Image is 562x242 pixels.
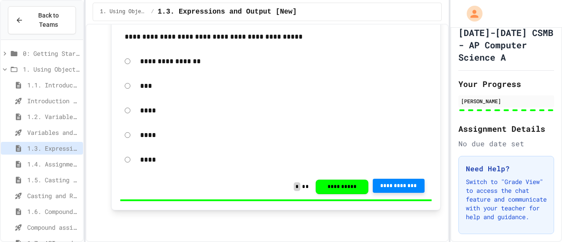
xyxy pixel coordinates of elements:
h2: Your Progress [458,78,554,90]
span: 1.3. Expressions and Output [New] [158,7,297,17]
span: 1.3. Expressions and Output [New] [27,144,79,153]
span: 1.5. Casting and Ranges of Values [27,175,79,184]
span: / [151,8,154,15]
h1: [DATE]-[DATE] CSMB - AP Computer Science A [458,26,554,63]
span: Casting and Ranges of variables - Quiz [27,191,79,200]
span: Introduction to Algorithms, Programming, and Compilers [27,96,79,105]
div: No due date set [458,138,554,149]
span: 0: Getting Started [23,49,79,58]
button: Back to Teams [8,6,76,34]
span: 1. Using Objects and Methods [100,8,148,15]
span: 1.2. Variables and Data Types [27,112,79,121]
div: [PERSON_NAME] [461,97,551,105]
span: Back to Teams [29,11,68,29]
span: 1. Using Objects and Methods [23,65,79,74]
span: 1.6. Compound Assignment Operators [27,207,79,216]
span: 1.1. Introduction to Algorithms, Programming, and Compilers [27,80,79,90]
h3: Need Help? [466,163,547,174]
h2: Assignment Details [458,123,554,135]
span: Compound assignment operators - Quiz [27,223,79,232]
div: My Account [458,4,485,24]
p: Switch to "Grade View" to access the chat feature and communicate with your teacher for help and ... [466,177,547,221]
span: Variables and Data Types - Quiz [27,128,79,137]
span: 1.4. Assignment and Input [27,159,79,169]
